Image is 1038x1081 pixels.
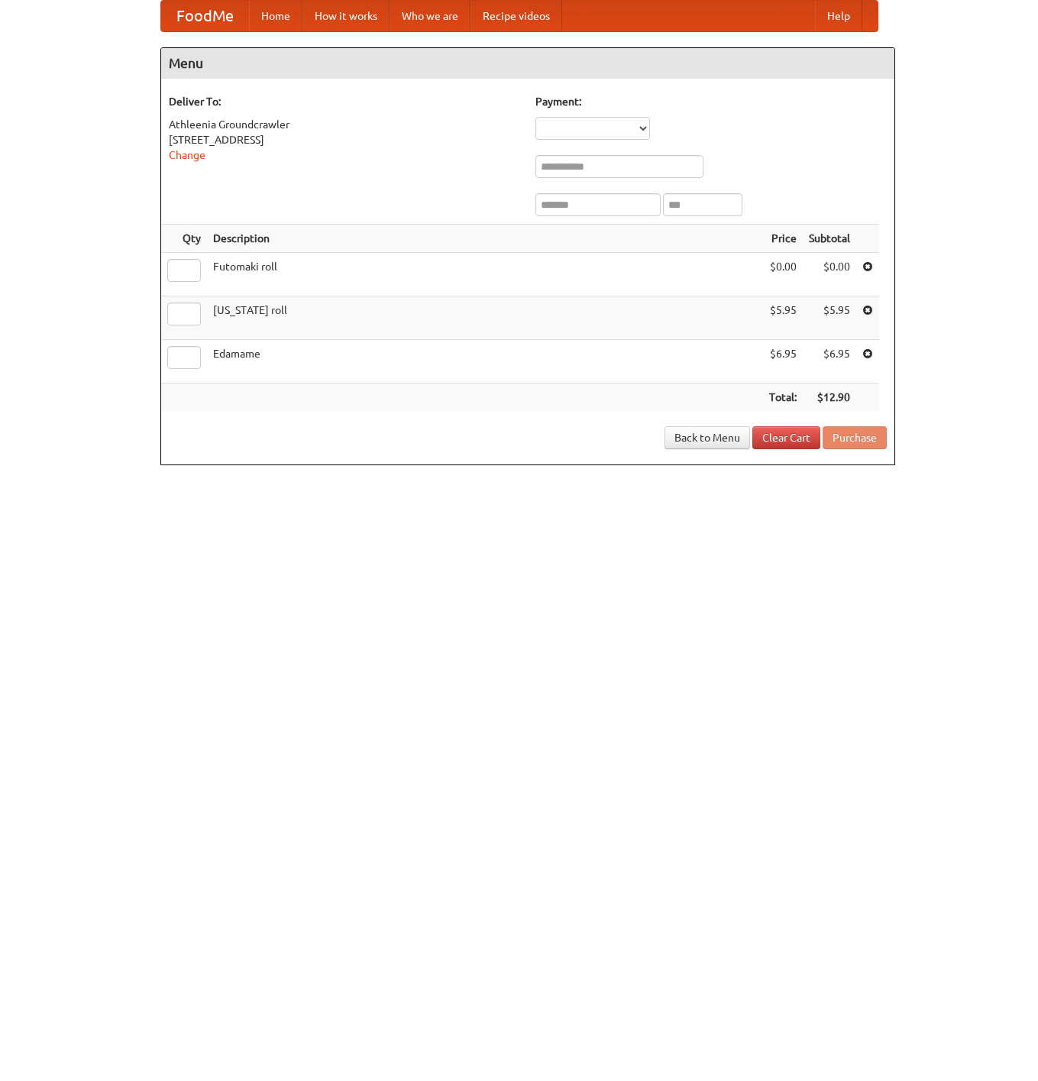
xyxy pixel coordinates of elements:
[815,1,862,31] a: Help
[207,225,763,253] th: Description
[470,1,562,31] a: Recipe videos
[169,117,520,132] div: Athleenia Groundcrawler
[161,48,894,79] h4: Menu
[169,149,205,161] a: Change
[763,296,803,340] td: $5.95
[803,225,856,253] th: Subtotal
[207,340,763,384] td: Edamame
[763,384,803,412] th: Total:
[763,340,803,384] td: $6.95
[665,426,750,449] a: Back to Menu
[803,253,856,296] td: $0.00
[249,1,302,31] a: Home
[803,384,856,412] th: $12.90
[169,94,520,109] h5: Deliver To:
[763,253,803,296] td: $0.00
[207,253,763,296] td: Futomaki roll
[390,1,470,31] a: Who we are
[763,225,803,253] th: Price
[823,426,887,449] button: Purchase
[161,1,249,31] a: FoodMe
[803,296,856,340] td: $5.95
[803,340,856,384] td: $6.95
[161,225,207,253] th: Qty
[302,1,390,31] a: How it works
[535,94,887,109] h5: Payment:
[169,132,520,147] div: [STREET_ADDRESS]
[752,426,820,449] a: Clear Cart
[207,296,763,340] td: [US_STATE] roll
